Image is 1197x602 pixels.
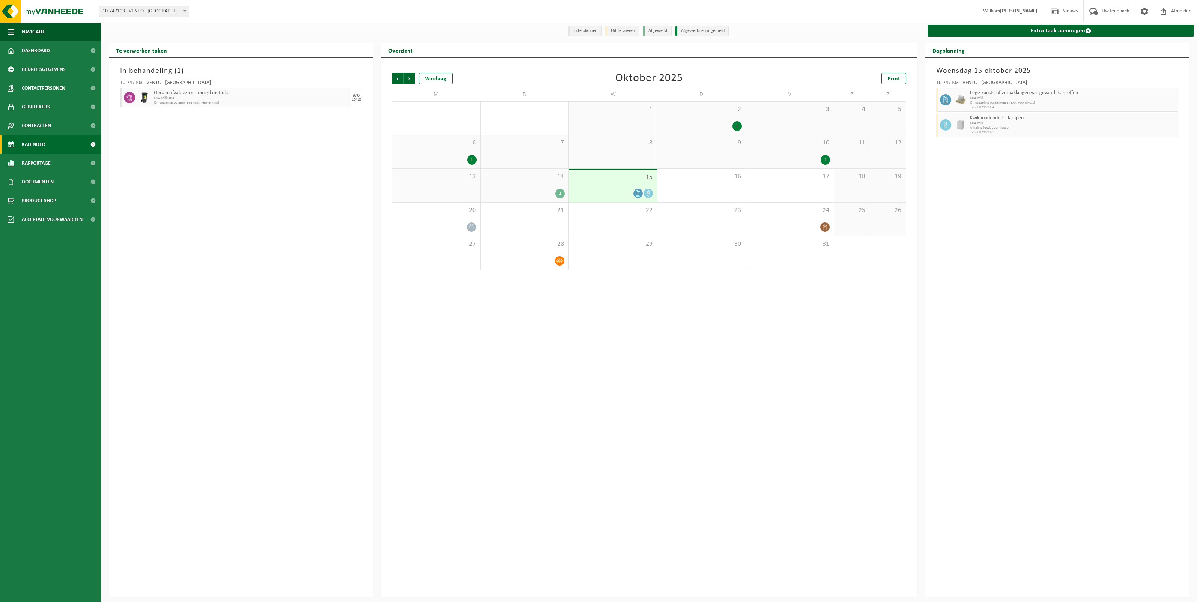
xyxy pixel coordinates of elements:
[484,240,565,248] span: 28
[573,240,653,248] span: 29
[970,130,1176,135] span: T250002959025
[555,189,565,198] div: 1
[955,119,966,131] img: IC-CB-CU
[750,105,830,114] span: 3
[381,43,420,57] h2: Overzicht
[661,240,742,248] span: 30
[22,98,50,116] span: Gebruikers
[22,60,66,79] span: Bedrijfsgegevens
[154,96,349,101] span: KGA colli OGA
[936,80,1178,88] div: 10-747103 - VENTO - [GEOGRAPHIC_DATA]
[99,6,189,17] span: 10-747103 - VENTO - OUDENAARDE
[936,65,1178,77] h3: Woensdag 15 oktober 2025
[22,154,51,173] span: Rapportage
[928,25,1194,37] a: Extra taak aanvragen
[874,206,902,215] span: 26
[970,96,1176,101] span: KGA colli
[22,191,56,210] span: Product Shop
[970,126,1176,130] span: Afhaling (excl. voorrijkost)
[661,173,742,181] span: 16
[750,139,830,147] span: 10
[573,173,653,182] span: 15
[661,206,742,215] span: 23
[120,65,362,77] h3: In behandeling ( )
[353,93,360,98] div: WO
[139,92,150,103] img: WB-0240-HPE-BK-01
[22,79,65,98] span: Contactpersonen
[22,173,54,191] span: Documenten
[838,206,866,215] span: 25
[22,135,45,154] span: Kalender
[22,41,50,60] span: Dashboard
[154,90,349,96] span: Opruimafval, verontreinigd met olie
[22,210,83,229] span: Acceptatievoorwaarden
[605,26,639,36] li: Uit te voeren
[838,105,866,114] span: 4
[467,155,477,165] div: 1
[419,73,453,84] div: Vandaag
[109,43,174,57] h2: Te verwerken taken
[887,76,900,82] span: Print
[834,88,870,101] td: Z
[661,105,742,114] span: 2
[838,173,866,181] span: 18
[392,88,481,101] td: M
[573,105,653,114] span: 1
[22,23,45,41] span: Navigatie
[746,88,835,101] td: V
[1000,8,1038,14] strong: [PERSON_NAME]
[615,73,683,84] div: Oktober 2025
[657,88,746,101] td: D
[874,139,902,147] span: 12
[925,43,972,57] h2: Dagplanning
[661,139,742,147] span: 9
[675,26,729,36] li: Afgewerkt en afgemeld
[970,105,1176,110] span: T250002959024
[970,90,1176,96] span: Lege kunststof verpakkingen van gevaarlijke stoffen
[396,206,477,215] span: 20
[643,26,672,36] li: Afgewerkt
[352,98,361,102] div: 15/10
[750,173,830,181] span: 17
[177,67,181,75] span: 1
[484,206,565,215] span: 21
[573,206,653,215] span: 22
[154,101,349,105] span: Omwisseling op aanvraag (incl. verwerking)
[573,139,653,147] span: 8
[404,73,415,84] span: Volgende
[568,26,602,36] li: In te plannen
[881,73,906,84] a: Print
[484,139,565,147] span: 7
[821,155,830,165] div: 1
[874,173,902,181] span: 19
[22,116,51,135] span: Contracten
[484,173,565,181] span: 14
[396,240,477,248] span: 27
[838,139,866,147] span: 11
[396,139,477,147] span: 6
[120,80,362,88] div: 10-747103 - VENTO - [GEOGRAPHIC_DATA]
[955,94,966,105] img: LP-PA-00000-WDN-11
[750,206,830,215] span: 24
[392,73,403,84] span: Vorige
[481,88,569,101] td: D
[874,105,902,114] span: 5
[569,88,657,101] td: W
[750,240,830,248] span: 31
[870,88,906,101] td: Z
[732,121,742,131] div: 1
[970,121,1176,126] span: KGA colli
[396,173,477,181] span: 13
[970,101,1176,105] span: Omwisseling op aanvraag (excl. voorrijkost)
[970,115,1176,121] span: Kwikhoudende TL-lampen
